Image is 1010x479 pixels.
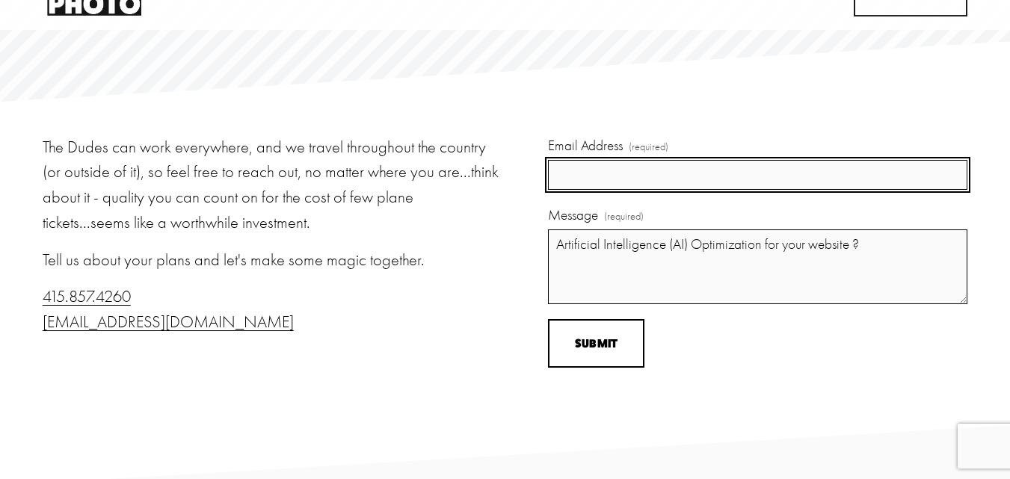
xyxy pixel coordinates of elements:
[629,139,668,155] span: (required)
[548,229,967,304] textarea: Artificial Intelligence (AI) Optimization for your website ?
[43,312,294,332] a: [EMAIL_ADDRESS][DOMAIN_NAME]
[548,135,623,157] span: Email Address
[43,248,501,274] p: Tell us about your plans and let's make some magic together.
[548,319,644,368] button: SubmitSubmit
[548,205,598,226] span: Message
[575,336,618,350] span: Submit
[604,208,644,225] span: (required)
[43,135,501,236] p: The Dudes can work everywhere, and we travel throughout the country (or outside of it), so feel f...
[43,287,131,306] a: 415.857.4260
